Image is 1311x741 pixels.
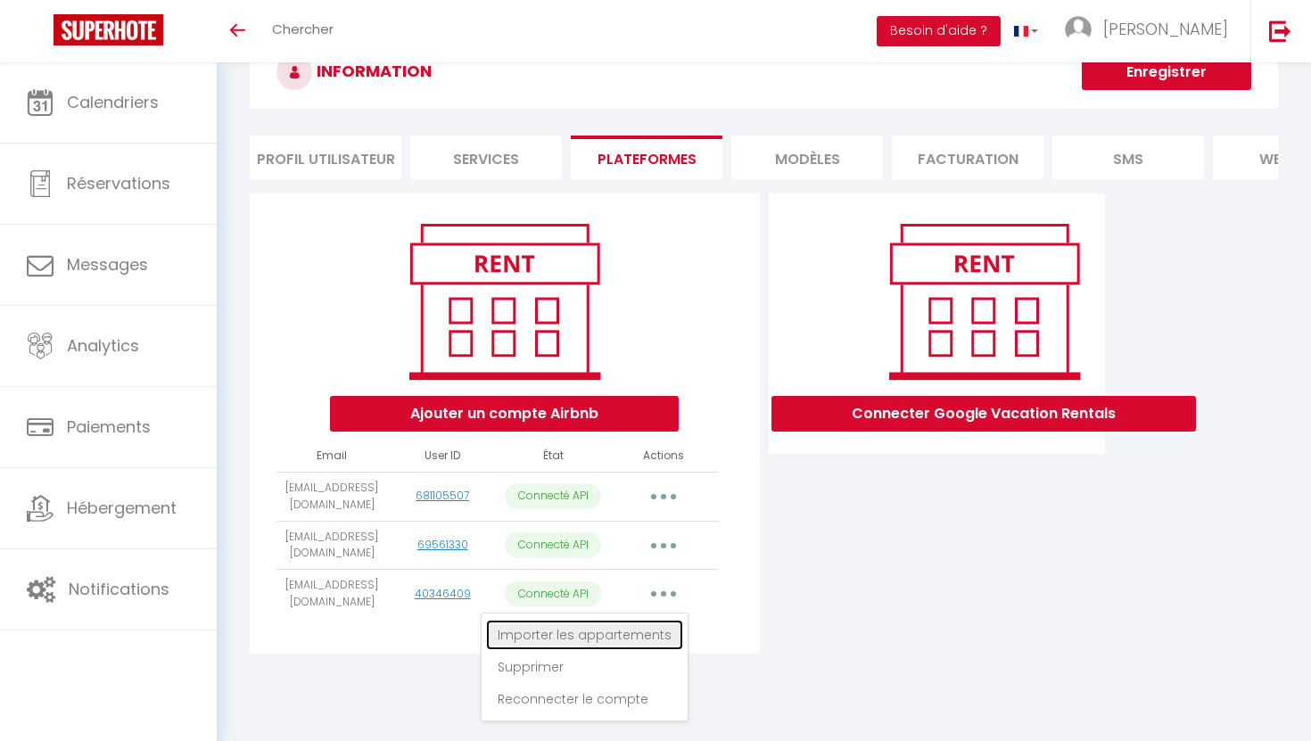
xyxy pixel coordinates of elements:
span: [PERSON_NAME] [1103,18,1228,40]
span: Analytics [67,334,139,357]
li: SMS [1052,136,1204,179]
img: rent.png [870,216,1098,387]
iframe: Chat [1235,661,1298,728]
button: Ajouter un compte Airbnb [330,396,679,432]
p: Connecté API [505,581,601,607]
a: Importer les appartements [486,620,683,650]
th: Email [276,440,387,472]
td: [EMAIL_ADDRESS][DOMAIN_NAME] [276,521,387,570]
a: Reconnecter le compte [486,684,683,714]
li: Facturation [892,136,1043,179]
img: rent.png [391,216,618,387]
span: Calendriers [67,91,159,113]
span: Réservations [67,172,170,194]
img: ... [1065,16,1092,43]
p: Connecté API [505,532,601,558]
li: MODÈLES [731,136,883,179]
td: [EMAIL_ADDRESS][DOMAIN_NAME] [276,570,387,619]
h3: INFORMATION [250,37,1278,108]
li: Plateformes [571,136,722,179]
a: 40346409 [415,586,471,601]
span: Hébergement [67,497,177,519]
span: Messages [67,253,148,276]
span: Paiements [67,416,151,438]
button: Besoin d'aide ? [877,16,1001,46]
td: [EMAIL_ADDRESS][DOMAIN_NAME] [276,472,387,521]
img: Super Booking [54,14,163,45]
li: Services [410,136,562,179]
img: logout [1269,20,1291,42]
th: User ID [387,440,498,472]
p: Connecté API [505,483,601,509]
span: Notifications [69,578,169,600]
th: État [498,440,608,472]
a: 69561330 [417,537,468,552]
button: Ouvrir le widget de chat LiveChat [14,7,68,61]
a: 681105507 [416,488,469,503]
th: Actions [608,440,719,472]
span: Chercher [272,20,334,38]
button: Connecter Google Vacation Rentals [771,396,1196,432]
button: Enregistrer [1082,54,1251,90]
li: Profil Utilisateur [250,136,401,179]
a: Supprimer [486,652,683,682]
